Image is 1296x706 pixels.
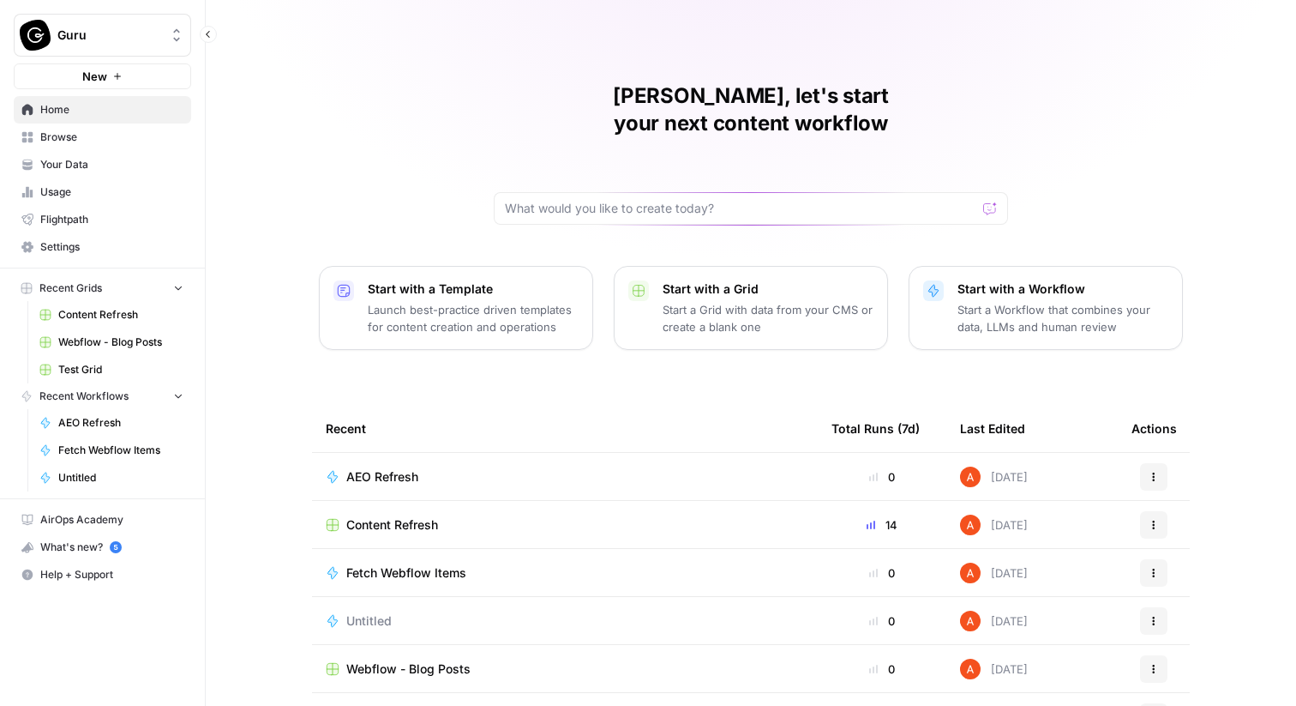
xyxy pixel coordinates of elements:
a: Untitled [32,464,191,492]
div: 0 [831,564,933,582]
a: Browse [14,124,191,151]
div: What's new? [15,534,190,560]
button: Start with a WorkflowStart a Workflow that combines your data, LLMs and human review [909,266,1183,350]
text: 5 [113,543,117,552]
img: Guru Logo [20,20,51,51]
h1: [PERSON_NAME], let's start your next content workflow [494,82,1008,137]
a: Webflow - Blog Posts [32,329,191,356]
span: Recent Workflows [39,389,129,404]
a: Flightpath [14,206,191,233]
button: Recent Grids [14,275,191,301]
span: Flightpath [40,212,183,227]
span: Recent Grids [39,281,102,296]
a: Home [14,96,191,124]
span: Untitled [346,612,392,630]
span: Guru [57,27,161,44]
span: Untitled [58,470,183,486]
span: Your Data [40,157,183,172]
div: Last Edited [960,405,1025,452]
div: 0 [831,468,933,486]
div: 14 [831,516,933,534]
div: [DATE] [960,515,1028,535]
div: [DATE] [960,659,1028,679]
img: cje7zb9ux0f2nqyv5qqgv3u0jxek [960,659,981,679]
input: What would you like to create today? [505,200,976,217]
div: 0 [831,661,933,678]
a: Content Refresh [326,516,804,534]
div: 0 [831,612,933,630]
a: Test Grid [32,356,191,383]
a: Usage [14,178,191,206]
button: Start with a TemplateLaunch best-practice driven templates for content creation and operations [319,266,593,350]
span: Content Refresh [346,516,438,534]
a: AEO Refresh [326,468,804,486]
div: [DATE] [960,563,1028,583]
p: Start with a Template [368,281,579,298]
div: [DATE] [960,467,1028,487]
p: Start with a Grid [663,281,873,298]
a: Webflow - Blog Posts [326,661,804,678]
p: Start a Workflow that combines your data, LLMs and human review [957,301,1168,335]
a: AirOps Academy [14,506,191,534]
a: 5 [110,541,122,553]
img: cje7zb9ux0f2nqyv5qqgv3u0jxek [960,563,981,583]
span: Content Refresh [58,307,183,323]
div: Actions [1131,405,1177,452]
img: cje7zb9ux0f2nqyv5qqgv3u0jxek [960,611,981,631]
span: Fetch Webflow Items [58,443,183,458]
p: Start with a Workflow [957,281,1168,298]
button: What's new? 5 [14,534,191,561]
span: AEO Refresh [346,468,418,486]
img: cje7zb9ux0f2nqyv5qqgv3u0jxek [960,515,981,535]
span: Help + Support [40,567,183,582]
button: New [14,63,191,89]
span: Usage [40,184,183,200]
div: Recent [326,405,804,452]
span: Webflow - Blog Posts [58,335,183,350]
span: Settings [40,239,183,255]
p: Start a Grid with data from your CMS or create a blank one [663,301,873,335]
span: Webflow - Blog Posts [346,661,471,678]
a: Content Refresh [32,301,191,329]
button: Recent Workflows [14,383,191,409]
button: Start with a GridStart a Grid with data from your CMS or create a blank one [614,266,888,350]
a: Your Data [14,151,191,178]
button: Help + Support [14,561,191,588]
div: [DATE] [960,611,1028,631]
a: AEO Refresh [32,409,191,437]
p: Launch best-practice driven templates for content creation and operations [368,301,579,335]
img: cje7zb9ux0f2nqyv5qqgv3u0jxek [960,467,981,487]
button: Workspace: Guru [14,14,191,57]
span: Home [40,102,183,118]
a: Fetch Webflow Items [326,564,804,582]
span: Test Grid [58,362,183,377]
span: AEO Refresh [58,415,183,431]
span: Browse [40,130,183,145]
div: Total Runs (7d) [831,405,920,452]
span: Fetch Webflow Items [346,564,466,582]
a: Fetch Webflow Items [32,437,191,464]
span: AirOps Academy [40,512,183,528]
span: New [82,68,107,85]
a: Settings [14,233,191,261]
a: Untitled [326,612,804,630]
